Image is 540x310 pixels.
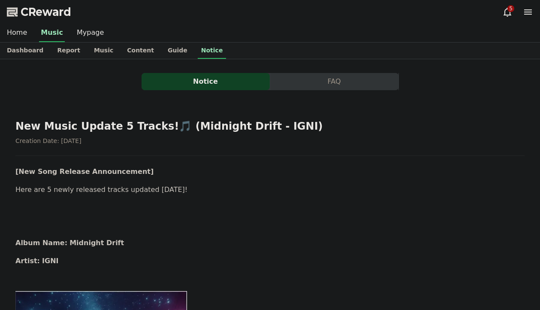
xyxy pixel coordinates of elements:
[69,239,124,247] strong: Midnight Drift
[50,43,87,59] a: Report
[502,7,513,17] a: 5
[161,43,194,59] a: Guide
[15,257,40,265] strong: Artist:
[507,5,514,12] div: 5
[142,73,270,90] button: Notice
[70,24,111,42] a: Mypage
[15,167,154,176] strong: [New Song Release Announcement]
[15,239,67,247] strong: Album Name:
[15,184,525,195] p: Here are 5 newly released tracks updated [DATE]!
[15,137,81,144] span: Creation Date: [DATE]
[7,5,71,19] a: CReward
[198,43,226,59] a: Notice
[15,119,525,133] h2: New Music Update 5 Tracks!🎵 (Midnight Drift - IGNI)
[120,43,161,59] a: Content
[39,24,65,42] a: Music
[42,257,58,265] strong: IGNI
[21,5,71,19] span: CReward
[270,73,398,90] button: FAQ
[87,43,120,59] a: Music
